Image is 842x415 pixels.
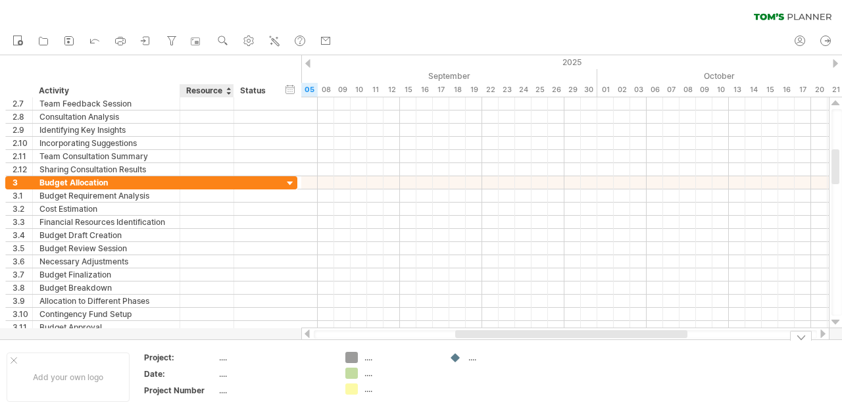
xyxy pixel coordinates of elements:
[597,83,614,97] div: Wednesday, 1 October 2025
[12,176,32,189] div: 3
[318,83,334,97] div: Monday, 8 September 2025
[712,83,729,97] div: Friday, 10 October 2025
[384,83,400,97] div: Friday, 12 September 2025
[39,150,173,162] div: Team Consultation Summary
[12,216,32,228] div: 3.3
[630,83,647,97] div: Friday, 3 October 2025
[364,383,436,395] div: ....
[466,83,482,97] div: Friday, 19 September 2025
[144,352,216,363] div: Project:
[219,368,330,379] div: ....
[12,281,32,294] div: 3.8
[39,137,173,149] div: Incorporating Suggestions
[39,255,173,268] div: Necessary Adjustments
[39,281,173,294] div: Budget Breakdown
[12,97,32,110] div: 2.7
[12,203,32,215] div: 3.2
[39,163,173,176] div: Sharing Consultation Results
[12,255,32,268] div: 3.6
[144,368,216,379] div: Date:
[416,83,433,97] div: Tuesday, 16 September 2025
[499,83,515,97] div: Tuesday, 23 September 2025
[12,321,32,333] div: 3.11
[515,83,532,97] div: Wednesday, 24 September 2025
[39,308,173,320] div: Contingency Fund Setup
[532,83,548,97] div: Thursday, 25 September 2025
[663,83,680,97] div: Tuesday, 7 October 2025
[795,83,811,97] div: Friday, 17 October 2025
[39,321,173,333] div: Budget Approval
[39,203,173,215] div: Cost Estimation
[12,124,32,136] div: 2.9
[39,268,173,281] div: Budget Finalization
[12,295,32,307] div: 3.9
[39,124,173,136] div: Identifying Key Insights
[790,331,812,341] div: hide legend
[449,83,466,97] div: Thursday, 18 September 2025
[778,83,795,97] div: Thursday, 16 October 2025
[39,110,173,123] div: Consultation Analysis
[39,229,173,241] div: Budget Draft Creation
[351,83,367,97] div: Wednesday, 10 September 2025
[729,83,745,97] div: Monday, 13 October 2025
[39,242,173,255] div: Budget Review Session
[219,352,330,363] div: ....
[301,83,318,97] div: Friday, 5 September 2025
[696,83,712,97] div: Thursday, 9 October 2025
[12,268,32,281] div: 3.7
[39,295,173,307] div: Allocation to Different Phases
[564,83,581,97] div: Monday, 29 September 2025
[614,83,630,97] div: Thursday, 2 October 2025
[12,308,32,320] div: 3.10
[548,83,564,97] div: Friday, 26 September 2025
[39,84,172,97] div: Activity
[235,69,597,83] div: September 2025
[811,83,828,97] div: Monday, 20 October 2025
[433,83,449,97] div: Wednesday, 17 September 2025
[12,150,32,162] div: 2.11
[144,385,216,396] div: Project Number
[12,242,32,255] div: 3.5
[12,163,32,176] div: 2.12
[12,229,32,241] div: 3.4
[364,352,436,363] div: ....
[468,352,540,363] div: ....
[39,97,173,110] div: Team Feedback Session
[482,83,499,97] div: Monday, 22 September 2025
[367,83,384,97] div: Thursday, 11 September 2025
[400,83,416,97] div: Monday, 15 September 2025
[186,84,226,97] div: Resource
[12,110,32,123] div: 2.8
[680,83,696,97] div: Wednesday, 8 October 2025
[12,137,32,149] div: 2.10
[745,83,762,97] div: Tuesday, 14 October 2025
[647,83,663,97] div: Monday, 6 October 2025
[219,385,330,396] div: ....
[39,216,173,228] div: Financial Resources Identification
[762,83,778,97] div: Wednesday, 15 October 2025
[12,189,32,202] div: 3.1
[7,353,130,402] div: Add your own logo
[39,189,173,202] div: Budget Requirement Analysis
[334,83,351,97] div: Tuesday, 9 September 2025
[39,176,173,189] div: Budget Allocation
[364,368,436,379] div: ....
[581,83,597,97] div: Tuesday, 30 September 2025
[240,84,269,97] div: Status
